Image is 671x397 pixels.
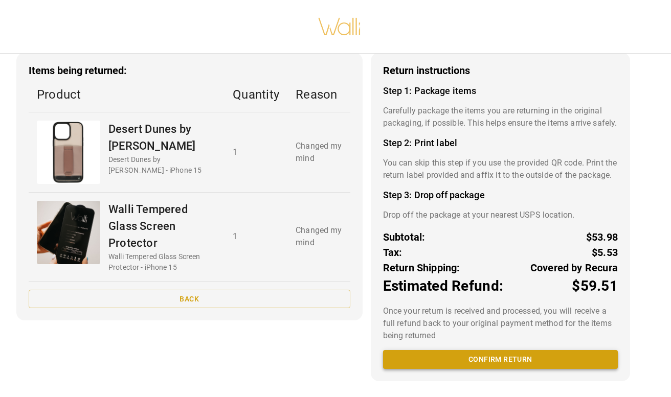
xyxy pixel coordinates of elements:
[296,85,342,104] p: Reason
[29,290,350,309] button: Back
[383,350,618,369] button: Confirm return
[108,251,216,273] p: Walli Tempered Glass Screen Protector - iPhone 15
[383,209,618,221] p: Drop off the package at your nearest USPS location.
[296,140,342,165] p: Changed my mind
[383,245,402,260] p: Tax:
[108,154,216,176] p: Desert Dunes by [PERSON_NAME] - iPhone 15
[383,65,618,77] h3: Return instructions
[37,85,216,104] p: Product
[108,121,216,154] p: Desert Dunes by [PERSON_NAME]
[233,230,279,243] p: 1
[572,275,618,297] p: $59.51
[383,190,618,201] h4: Step 3: Drop off package
[530,260,618,275] p: Covered by Recura
[318,5,362,49] img: walli-inc.myshopify.com
[383,229,426,245] p: Subtotal:
[383,260,460,275] p: Return Shipping:
[233,85,279,104] p: Quantity
[383,275,503,297] p: Estimated Refund:
[586,229,618,245] p: $53.98
[383,157,618,181] p: You can skip this step if you use the provided QR code. Print the return label provided and affix...
[383,137,618,149] h4: Step 2: Print label
[29,65,350,77] h3: Items being returned:
[592,245,618,260] p: $5.53
[296,224,342,249] p: Changed my mind
[383,305,618,342] p: Once your return is received and processed, you will receive a full refund back to your original ...
[108,201,216,251] p: Walli Tempered Glass Screen Protector
[233,146,279,158] p: 1
[383,85,618,97] h4: Step 1: Package items
[383,105,618,129] p: Carefully package the items you are returning in the original packaging, if possible. This helps ...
